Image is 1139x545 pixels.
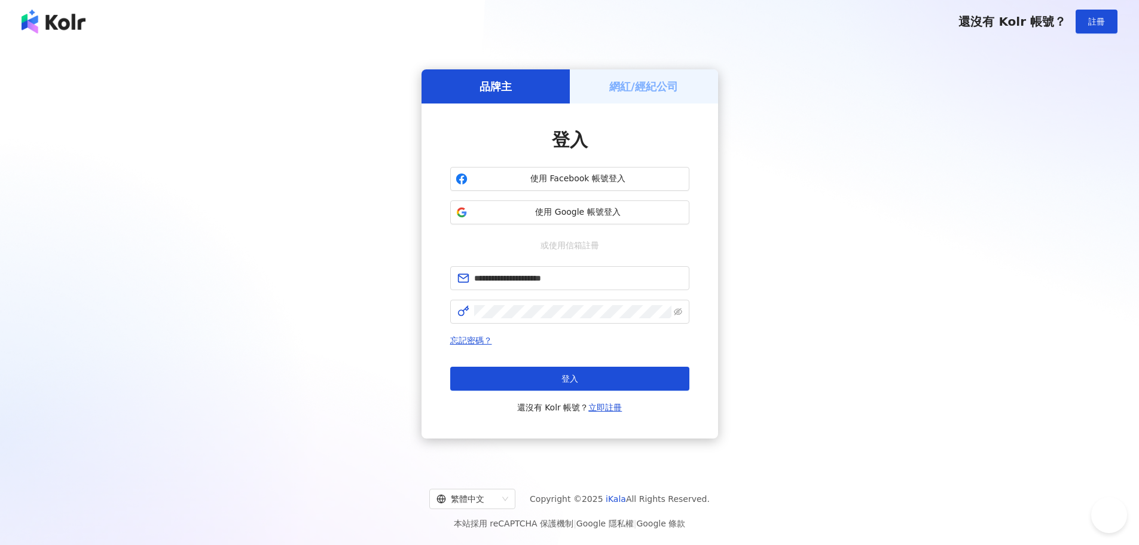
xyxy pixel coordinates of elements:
[472,173,684,185] span: 使用 Facebook 帳號登入
[450,200,689,224] button: 使用 Google 帳號登入
[450,367,689,391] button: 登入
[674,307,682,316] span: eye-invisible
[480,79,512,94] h5: 品牌主
[454,516,685,531] span: 本站採用 reCAPTCHA 保護機制
[472,206,684,218] span: 使用 Google 帳號登入
[958,14,1066,29] span: 還沒有 Kolr 帳號？
[517,400,622,415] span: 還沒有 Kolr 帳號？
[1088,17,1105,26] span: 註冊
[1076,10,1117,34] button: 註冊
[450,336,492,345] a: 忘記密碼？
[561,374,578,383] span: 登入
[634,519,637,528] span: |
[532,239,607,252] span: 或使用信箱註冊
[573,519,576,528] span: |
[609,79,678,94] h5: 網紅/經紀公司
[1091,497,1127,533] iframe: Help Scout Beacon - Open
[450,167,689,191] button: 使用 Facebook 帳號登入
[588,403,622,412] a: 立即註冊
[22,10,85,34] img: logo
[606,494,626,504] a: iKala
[636,519,685,528] a: Google 條款
[436,489,497,509] div: 繁體中文
[576,519,634,528] a: Google 隱私權
[530,492,710,506] span: Copyright © 2025 All Rights Reserved.
[552,129,588,150] span: 登入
